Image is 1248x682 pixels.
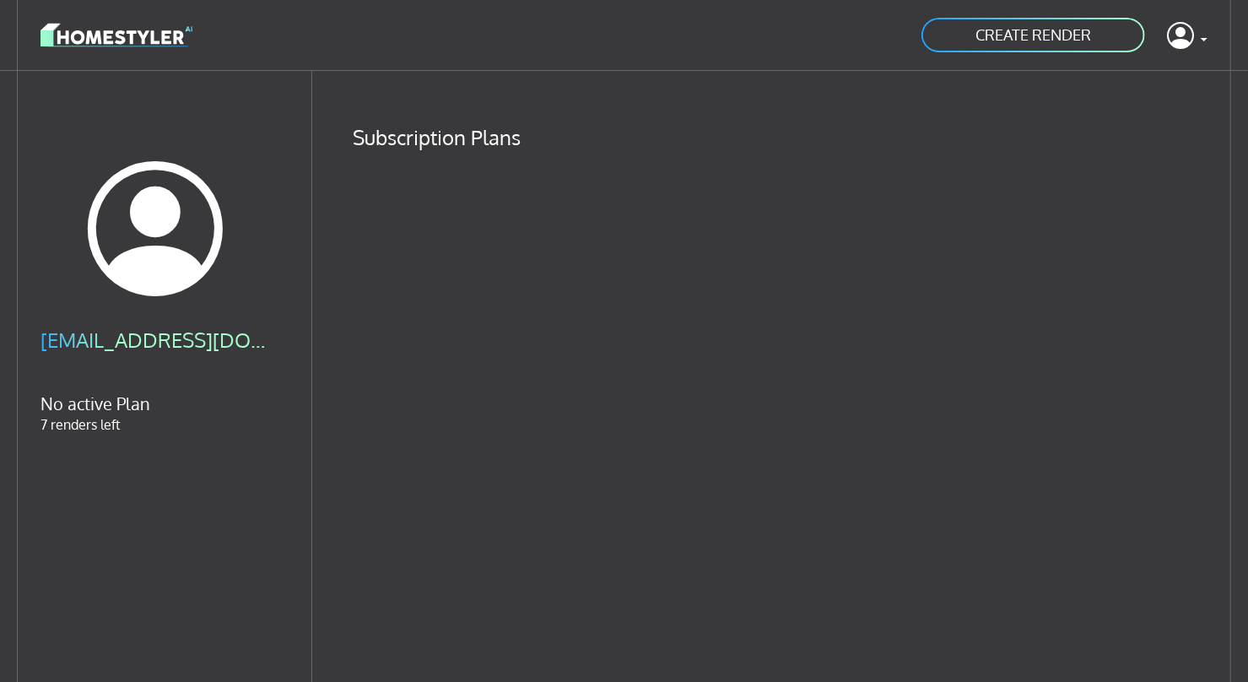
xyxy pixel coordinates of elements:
h4: Subscription Plans [353,125,1207,150]
img: logo-3de290ba35641baa71223ecac5eacb59cb85b4c7fdf211dc9aaecaaee71ea2f8.svg [41,20,192,50]
h4: [EMAIL_ADDRESS][DOMAIN_NAME] [41,327,271,353]
a: CREATE RENDER [920,16,1147,54]
h5: No active Plan [41,393,271,414]
div: 7 renders left [41,327,271,435]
